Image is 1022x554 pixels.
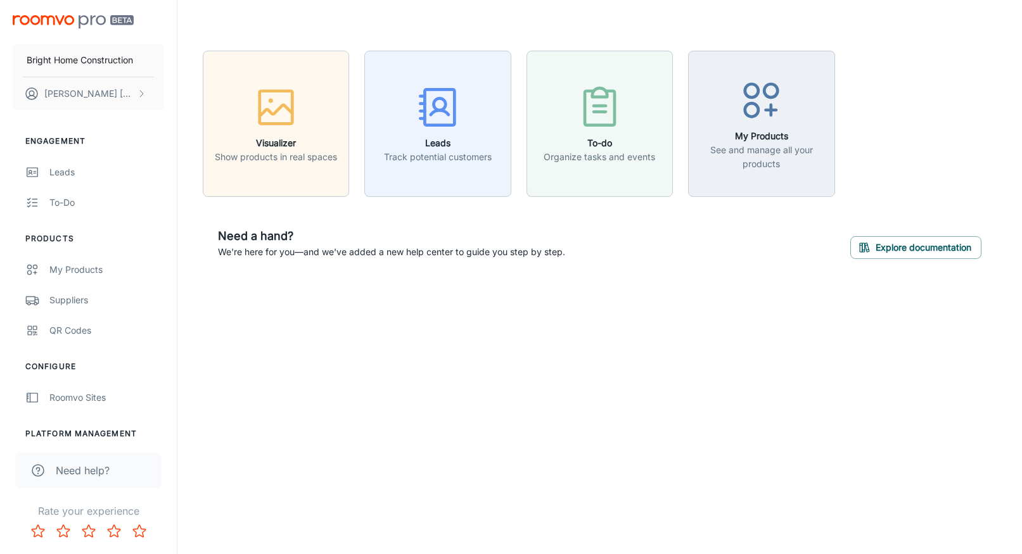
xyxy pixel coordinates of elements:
a: To-doOrganize tasks and events [527,116,673,129]
a: LeadsTrack potential customers [364,116,511,129]
div: QR Codes [49,324,164,337]
div: To-do [49,196,164,210]
button: [PERSON_NAME] [PERSON_NAME] [13,77,164,110]
p: Organize tasks and events [544,150,655,164]
h6: Visualizer [215,136,337,150]
p: See and manage all your products [696,143,826,171]
button: Explore documentation [850,236,981,259]
h6: My Products [696,129,826,143]
h6: To-do [544,136,655,150]
p: Show products in real spaces [215,150,337,164]
button: My ProductsSee and manage all your products [688,51,834,197]
button: To-doOrganize tasks and events [527,51,673,197]
div: Leads [49,165,164,179]
div: My Products [49,263,164,277]
a: My ProductsSee and manage all your products [688,116,834,129]
img: Roomvo PRO Beta [13,15,134,28]
div: Suppliers [49,293,164,307]
p: We're here for you—and we've added a new help center to guide you step by step. [218,245,565,259]
button: VisualizerShow products in real spaces [203,51,349,197]
p: Track potential customers [384,150,492,164]
button: LeadsTrack potential customers [364,51,511,197]
p: [PERSON_NAME] [PERSON_NAME] [44,87,134,101]
h6: Leads [384,136,492,150]
h6: Need a hand? [218,227,565,245]
p: Bright Home Construction [27,53,133,67]
a: Explore documentation [850,241,981,253]
button: Bright Home Construction [13,44,164,77]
